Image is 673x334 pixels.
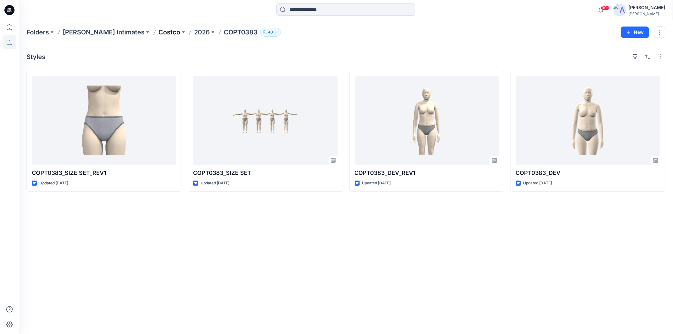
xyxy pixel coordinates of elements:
div: [PERSON_NAME] [629,4,665,11]
button: 40 [260,28,281,37]
button: New [621,27,649,38]
a: Costco [158,28,180,37]
p: 40 [268,29,273,36]
a: COPT0383_SIZE SET [193,76,337,165]
a: [PERSON_NAME] Intimates [63,28,145,37]
div: [PERSON_NAME] [629,11,665,16]
img: avatar [613,4,626,16]
a: COPT0383_SIZE SET_REV1 [32,76,176,165]
span: 99+ [600,5,610,10]
h4: Styles [27,53,45,61]
p: COPT0383_SIZE SET_REV1 [32,169,176,177]
p: COPT0383 [224,28,257,37]
a: COPT0383_DEV [516,76,660,165]
p: COPT0383_SIZE SET [193,169,337,177]
p: Updated [DATE] [39,180,68,187]
a: Folders [27,28,49,37]
p: Updated [DATE] [201,180,229,187]
p: COPT0383_DEV_REV1 [355,169,499,177]
a: COPT0383_DEV_REV1 [355,76,499,165]
p: Updated [DATE] [523,180,552,187]
p: Updated [DATE] [362,180,391,187]
a: 2026 [194,28,210,37]
p: COPT0383_DEV [516,169,660,177]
